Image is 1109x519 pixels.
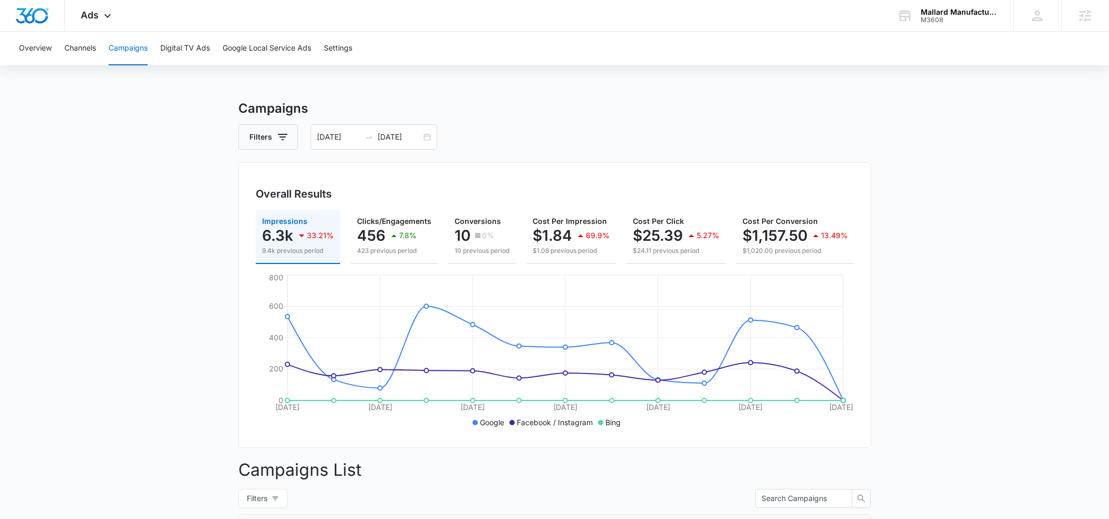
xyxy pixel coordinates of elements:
tspan: [DATE] [738,403,763,412]
tspan: 800 [269,273,283,282]
p: Facebook / Instagram [517,417,593,428]
p: 9.4k previous period [262,246,334,256]
input: Search Campaigns [761,493,837,504]
p: $1.08 previous period [533,246,610,256]
tspan: [DATE] [460,403,485,412]
p: Bing [605,417,621,428]
p: $1,157.50 [742,227,807,244]
p: Campaigns List [238,457,871,483]
span: Conversions [455,217,501,226]
p: 456 [357,227,385,244]
tspan: 200 [269,364,283,373]
input: End date [378,131,421,143]
span: Cost Per Click [633,217,684,226]
p: $25.39 [633,227,683,244]
p: 0% [482,232,494,239]
h3: Overall Results [256,186,332,202]
tspan: [DATE] [828,403,853,412]
p: 5.27% [697,232,719,239]
span: Ads [81,9,99,21]
tspan: [DATE] [275,403,300,412]
p: 10 [455,227,470,244]
span: Impressions [262,217,307,226]
p: 13.49% [821,232,848,239]
tspan: [DATE] [553,403,577,412]
div: account id [921,16,998,24]
p: 423 previous period [357,246,431,256]
button: Overview [19,32,52,65]
button: Settings [324,32,352,65]
p: $1,020.00 previous period [742,246,848,256]
button: search [852,489,871,508]
span: Cost Per Conversion [742,217,818,226]
button: Filters [238,124,298,150]
span: to [365,133,373,141]
button: Channels [64,32,96,65]
p: 6.3k [262,227,293,244]
tspan: [DATE] [645,403,670,412]
input: Start date [317,131,361,143]
div: account name [921,8,998,16]
span: swap-right [365,133,373,141]
p: 69.9% [586,232,610,239]
tspan: 0 [278,396,283,405]
span: Filters [247,493,267,504]
p: Google [480,417,504,428]
p: 10 previous period [455,246,509,256]
p: 33.21% [307,232,334,239]
span: search [852,494,870,503]
tspan: 400 [269,333,283,342]
span: Cost Per Impression [533,217,607,226]
button: Digital TV Ads [160,32,210,65]
button: Google Local Service Ads [223,32,311,65]
button: Campaigns [109,32,148,65]
button: Filters [238,489,287,508]
p: $1.84 [533,227,572,244]
p: $24.11 previous period [633,246,719,256]
tspan: [DATE] [368,403,392,412]
span: Clicks/Engagements [357,217,431,226]
h3: Campaigns [238,99,871,118]
p: 7.8% [399,232,417,239]
tspan: 600 [269,301,283,310]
